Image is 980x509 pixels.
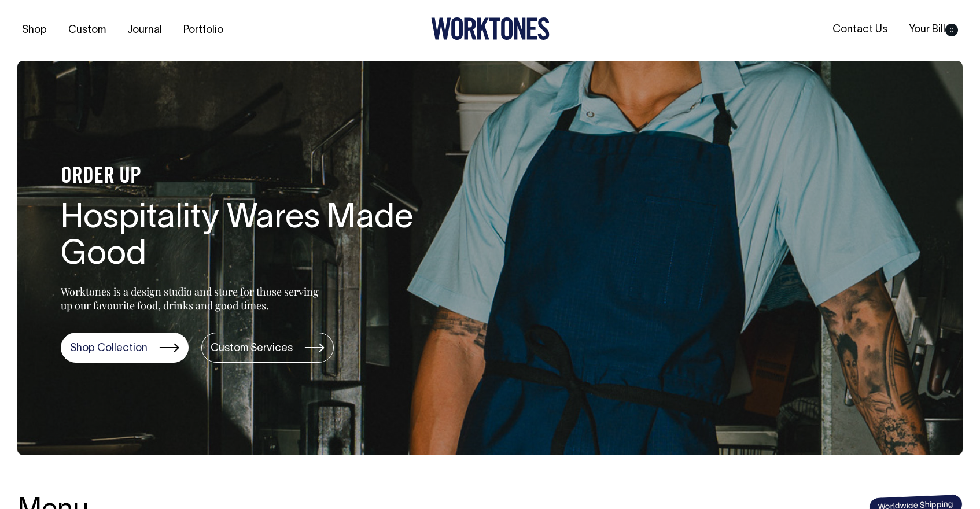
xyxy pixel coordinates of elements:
a: Your Bill0 [904,20,963,39]
h4: ORDER UP [61,165,431,189]
a: Journal [123,21,167,40]
h1: Hospitality Wares Made Good [61,201,431,275]
a: Portfolio [179,21,228,40]
a: Shop [17,21,51,40]
a: Custom [64,21,110,40]
p: Worktones is a design studio and store for those serving up our favourite food, drinks and good t... [61,285,324,312]
a: Custom Services [201,333,334,363]
a: Contact Us [828,20,892,39]
a: Shop Collection [61,333,189,363]
span: 0 [945,24,958,36]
